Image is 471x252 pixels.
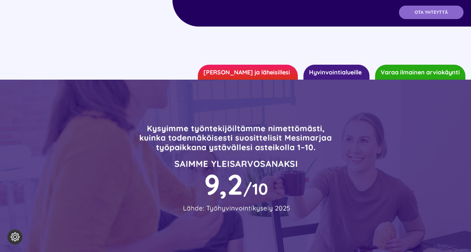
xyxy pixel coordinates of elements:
button: Evästeasetukset [7,230,22,245]
a: [PERSON_NAME] ja läheisillesi [198,65,298,80]
a: Varaa ilmainen arviokäynti [375,65,465,80]
a: Hyvinvointialueille [303,65,369,80]
span: OTA YHTEYTTÄ [415,10,448,15]
a: OTA YHTEYTTÄ [399,6,464,19]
